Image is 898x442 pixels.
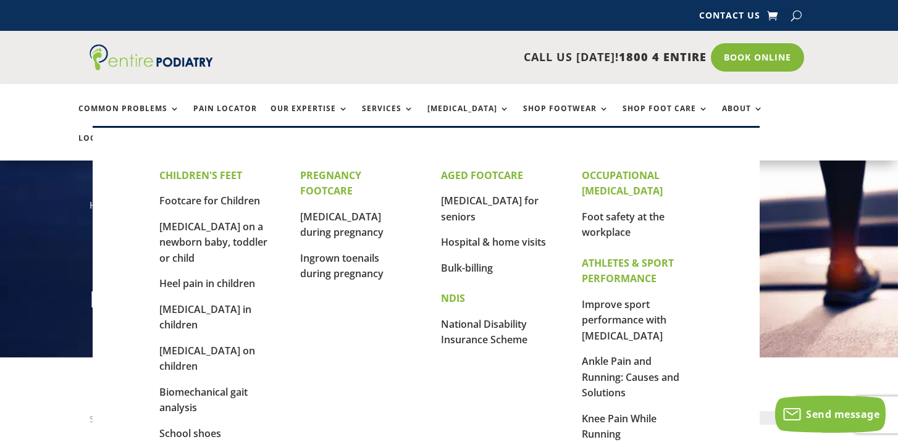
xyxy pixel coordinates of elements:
p: Showing all 16 results [90,411,180,427]
a: Our Expertise [271,104,348,131]
strong: OCCUPATIONAL [MEDICAL_DATA] [582,169,663,198]
a: Home [90,199,115,211]
button: Send message [775,396,886,433]
strong: AGED FOOTCARE [441,169,523,182]
a: [MEDICAL_DATA] in children [159,302,251,332]
a: Ankle Pain and Running: Causes and Solutions [582,354,679,399]
a: Ingrown toenails during pregnancy [300,251,384,281]
h1: Double Depth Shoes [90,284,808,321]
a: Foot safety at the workplace [582,210,665,240]
a: [MEDICAL_DATA] for seniors [441,194,539,223]
img: logo (1) [90,44,213,70]
a: Book Online [711,43,804,72]
a: Contact Us [699,11,760,25]
a: Pain Locator [193,104,257,131]
strong: PREGNANCY FOOTCARE [300,169,361,198]
a: Services [362,104,414,131]
strong: NDIS [441,291,465,305]
strong: ATHLETES & SPORT PERFORMANCE [582,256,674,286]
a: Shop Foot Care [623,104,708,131]
a: About [722,104,763,131]
a: Improve sport performance with [MEDICAL_DATA] [582,298,666,343]
a: Entire Podiatry [90,60,213,73]
span: 1800 4 ENTIRE [619,49,707,64]
a: School shoes [159,427,221,440]
a: Heel pain in children [159,277,255,290]
strong: CHILDREN'S FEET [159,169,242,182]
a: [MEDICAL_DATA] on a newborn baby, toddler or child [159,220,267,265]
a: Hospital & home visits [441,235,546,249]
a: Common Problems [78,104,180,131]
p: CALL US [DATE]! [255,49,707,65]
a: Knee Pain While Running [582,412,657,441]
nav: breadcrumb [90,197,808,222]
a: [MEDICAL_DATA] during pregnancy [300,210,384,240]
a: Bulk-billing [441,261,493,275]
a: Biomechanical gait analysis [159,385,248,415]
span: Send message [806,407,879,421]
a: National Disability Insurance Scheme [441,317,527,347]
a: Locations [78,134,140,161]
a: Shop Footwear [523,104,609,131]
a: [MEDICAL_DATA] on children [159,344,255,373]
a: Footcare for Children [159,194,260,207]
a: [MEDICAL_DATA] [427,104,510,131]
